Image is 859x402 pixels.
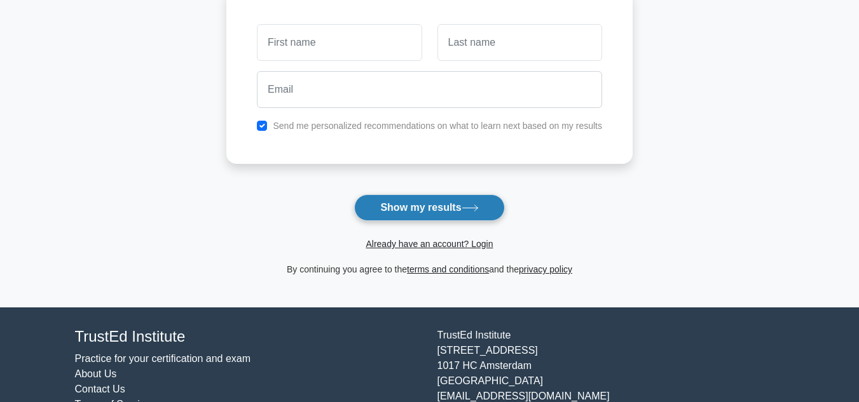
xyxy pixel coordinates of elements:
a: terms and conditions [407,264,489,274]
a: Already have an account? Login [366,239,493,249]
a: Practice for your certification and exam [75,353,251,364]
button: Show my results [354,194,504,221]
h4: TrustEd Institute [75,328,422,346]
input: Last name [437,24,602,61]
label: Send me personalized recommendations on what to learn next based on my results [273,121,602,131]
a: About Us [75,368,117,379]
a: privacy policy [519,264,572,274]
div: By continuing you agree to the and the [219,262,640,277]
input: First name [257,24,422,61]
input: Email [257,71,602,108]
a: Contact Us [75,384,125,394]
